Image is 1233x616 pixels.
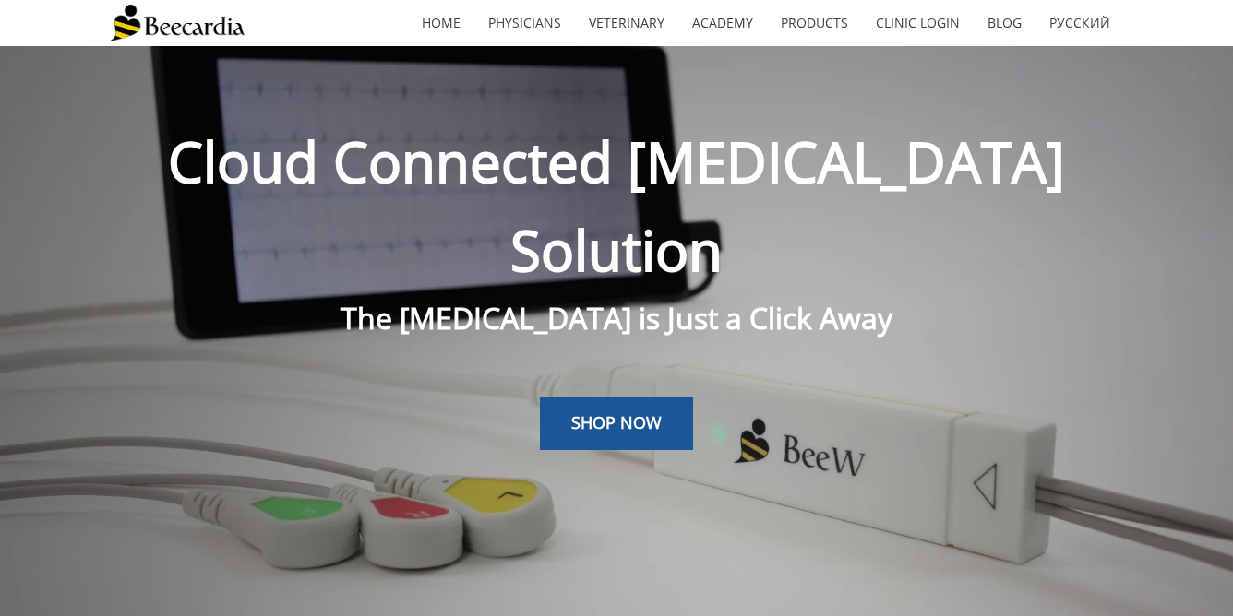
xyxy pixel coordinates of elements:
[341,298,892,338] span: The [MEDICAL_DATA] is Just a Click Away
[474,2,575,44] a: Physicians
[767,2,862,44] a: Products
[408,2,474,44] a: home
[678,2,767,44] a: Academy
[1035,2,1124,44] a: Русский
[168,124,1065,288] span: Cloud Connected [MEDICAL_DATA] Solution
[974,2,1035,44] a: Blog
[862,2,974,44] a: Clinic Login
[575,2,678,44] a: Veterinary
[109,5,245,41] img: Beecardia
[540,397,693,450] a: SHOP NOW
[571,411,662,433] span: SHOP NOW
